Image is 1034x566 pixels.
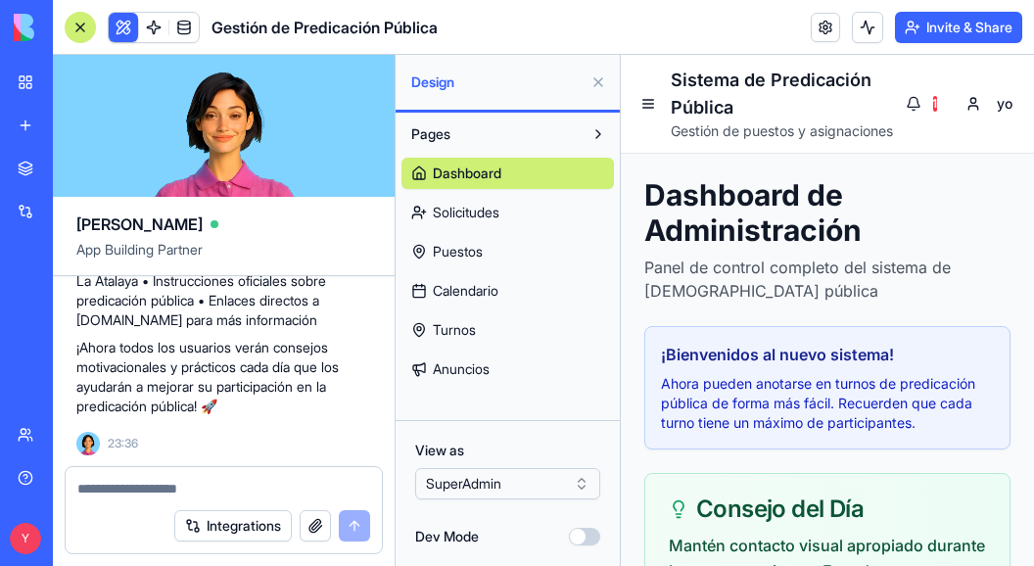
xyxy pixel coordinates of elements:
div: 1 [312,41,316,57]
p: Panel de control completo del sistema de [DEMOGRAPHIC_DATA] pública [23,201,390,248]
span: [PERSON_NAME] [76,212,203,236]
span: 23:36 [108,436,138,451]
button: yo [340,31,398,67]
label: Dev Mode [415,527,479,546]
h3: ¡Bienvenidos al nuevo sistema! [40,288,373,311]
a: Dashboard [401,158,614,189]
p: • Basado en Guías de Actividades oficiales • Referencias a artículos de La Atalaya • Instruccione... [76,232,371,330]
span: Gestión de Predicación Pública [211,16,438,39]
div: Consejo del Día [48,443,365,466]
button: Invite & Share [895,12,1022,43]
a: Calendario [401,275,614,307]
img: Ella_00000_wcx2te.png [76,432,100,455]
label: View as [415,441,600,460]
a: Puestos [401,236,614,267]
span: App Building Partner [76,240,371,275]
span: Solicitudes [433,203,499,222]
button: Integrations [174,510,292,542]
p: Gestión de puestos y asignaciones [50,67,273,86]
h1: Sistema de Predicación Pública [50,12,273,67]
span: Pages [411,124,450,144]
p: Ahora pueden anotarse en turnos de predicación pública de forma más fácil. Recuerden que cada tur... [40,319,373,378]
a: Anuncios [401,354,614,385]
span: Turnos [433,320,476,340]
p: ¡Ahora todos los usuarios verán consejos motivacionales y prácticos cada día que los ayudarán a m... [76,338,371,416]
span: Y [10,523,41,554]
a: Solicitudes [401,197,614,228]
h1: Dashboard de Administración [23,122,390,193]
span: Dashboard [433,164,501,183]
a: Turnos [401,314,614,346]
img: logo [14,14,135,41]
span: Anuncios [433,359,490,379]
span: Puestos [433,242,483,261]
span: Design [411,72,583,92]
button: Pages [401,118,583,150]
span: Calendario [433,281,498,301]
button: 1 [273,31,328,67]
